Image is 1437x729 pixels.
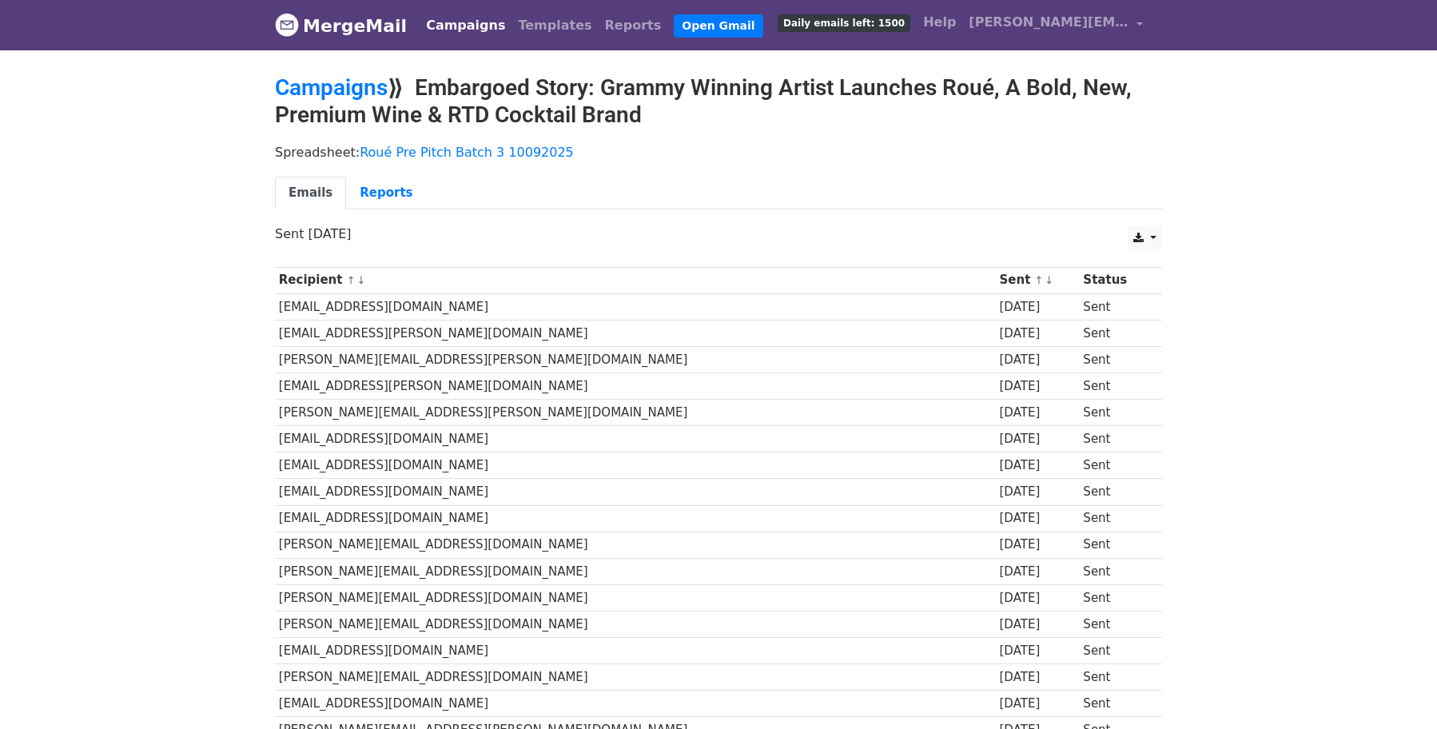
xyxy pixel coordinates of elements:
td: [EMAIL_ADDRESS][DOMAIN_NAME] [275,505,996,532]
a: ↓ [1045,274,1053,286]
div: [DATE] [1000,456,1076,475]
td: Sent [1080,320,1152,346]
td: Sent [1080,400,1152,426]
div: [DATE] [1000,509,1076,528]
a: Open Gmail [674,14,762,38]
td: Sent [1080,505,1152,532]
div: [DATE] [1000,430,1076,448]
div: [DATE] [1000,695,1076,713]
a: Roué Pre Pitch Batch 3 10092025 [360,145,574,160]
td: [PERSON_NAME][EMAIL_ADDRESS][DOMAIN_NAME] [275,611,996,637]
div: [DATE] [1000,325,1076,343]
div: [DATE] [1000,298,1076,317]
div: [DATE] [1000,404,1076,422]
th: Status [1080,267,1152,293]
td: [PERSON_NAME][EMAIL_ADDRESS][DOMAIN_NAME] [275,664,996,691]
td: [EMAIL_ADDRESS][DOMAIN_NAME] [275,452,996,479]
div: [DATE] [1000,668,1076,687]
img: MergeMail logo [275,13,299,37]
a: ↑ [347,274,356,286]
p: Sent [DATE] [275,225,1162,242]
td: Sent [1080,664,1152,691]
td: [EMAIL_ADDRESS][PERSON_NAME][DOMAIN_NAME] [275,373,996,400]
td: [PERSON_NAME][EMAIL_ADDRESS][DOMAIN_NAME] [275,532,996,558]
td: [PERSON_NAME][EMAIL_ADDRESS][DOMAIN_NAME] [275,558,996,584]
div: [DATE] [1000,377,1076,396]
td: [EMAIL_ADDRESS][DOMAIN_NAME] [275,293,996,320]
td: Sent [1080,346,1152,372]
a: Reports [346,177,426,209]
div: [DATE] [1000,483,1076,501]
td: Sent [1080,293,1152,320]
div: [DATE] [1000,615,1076,634]
span: Daily emails left: 1500 [778,14,910,32]
h2: ⟫ Embargoed Story: Grammy Winning Artist Launches Roué, A Bold, New, Premium Wine & RTD Cocktail ... [275,74,1162,128]
td: Sent [1080,452,1152,479]
a: Daily emails left: 1500 [771,6,917,38]
td: [PERSON_NAME][EMAIL_ADDRESS][PERSON_NAME][DOMAIN_NAME] [275,400,996,426]
td: Sent [1080,532,1152,558]
a: Campaigns [420,10,512,42]
td: [EMAIL_ADDRESS][DOMAIN_NAME] [275,691,996,717]
a: Templates [512,10,598,42]
div: [DATE] [1000,642,1076,660]
td: Sent [1080,479,1152,505]
td: Sent [1080,426,1152,452]
td: [EMAIL_ADDRESS][DOMAIN_NAME] [275,479,996,505]
a: ↓ [356,274,365,286]
p: Spreadsheet: [275,144,1162,161]
td: Sent [1080,611,1152,637]
a: Help [917,6,962,38]
a: Emails [275,177,346,209]
td: [EMAIL_ADDRESS][DOMAIN_NAME] [275,426,996,452]
th: Recipient [275,267,996,293]
a: Reports [599,10,668,42]
td: Sent [1080,638,1152,664]
div: [DATE] [1000,536,1076,554]
td: Sent [1080,691,1152,717]
a: [PERSON_NAME][EMAIL_ADDRESS][DOMAIN_NAME] [962,6,1149,44]
div: [DATE] [1000,351,1076,369]
td: Sent [1080,558,1152,584]
td: Sent [1080,373,1152,400]
div: [DATE] [1000,589,1076,607]
td: Sent [1080,584,1152,611]
a: MergeMail [275,9,407,42]
a: ↑ [1035,274,1044,286]
span: [PERSON_NAME][EMAIL_ADDRESS][DOMAIN_NAME] [969,13,1129,32]
td: [EMAIL_ADDRESS][PERSON_NAME][DOMAIN_NAME] [275,320,996,346]
a: Campaigns [275,74,388,101]
td: [PERSON_NAME][EMAIL_ADDRESS][DOMAIN_NAME] [275,584,996,611]
td: [PERSON_NAME][EMAIL_ADDRESS][PERSON_NAME][DOMAIN_NAME] [275,346,996,372]
th: Sent [996,267,1080,293]
td: [EMAIL_ADDRESS][DOMAIN_NAME] [275,638,996,664]
div: [DATE] [1000,563,1076,581]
